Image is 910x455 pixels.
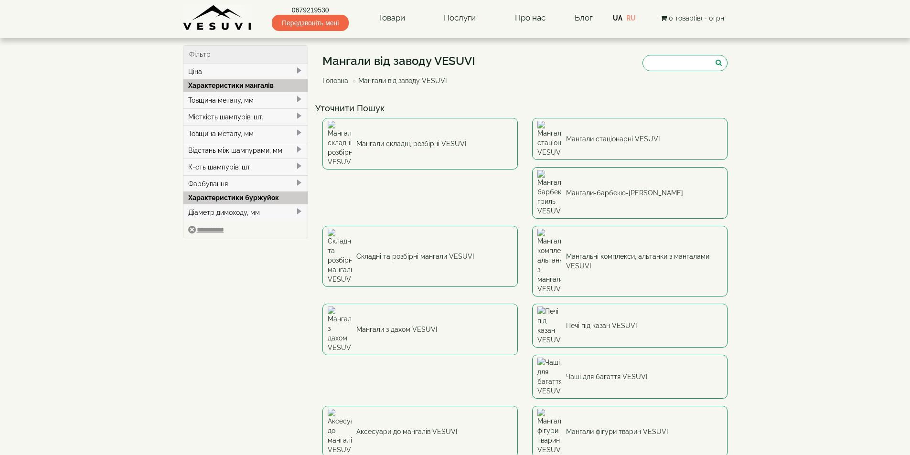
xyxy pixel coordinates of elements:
[183,159,308,175] div: К-сть шампурів, шт
[322,118,518,169] a: Мангали складні, розбірні VESUVI Мангали складні, розбірні VESUVI
[322,55,475,67] h1: Мангали від заводу VESUVI
[532,304,728,348] a: Печі під казан VESUVI Печі під казан VESUVI
[322,77,348,85] a: Головна
[183,204,308,221] div: Діаметр димоходу, мм
[575,13,593,22] a: Блог
[272,5,349,15] a: 0679219530
[532,355,728,399] a: Чаші для багаття VESUVI Чаші для багаття VESUVI
[369,7,415,29] a: Товари
[537,170,561,216] img: Мангали-барбекю-гриль VESUVI
[434,7,485,29] a: Послуги
[537,121,561,157] img: Мангали стаціонарні VESUVI
[537,229,561,294] img: Мангальні комплекси, альтанки з мангалами VESUVI
[183,125,308,142] div: Товщина металу, мм
[658,13,727,23] button: 0 товар(ів) - 0грн
[532,167,728,219] a: Мангали-барбекю-гриль VESUVI Мангали-барбекю-[PERSON_NAME]
[183,108,308,125] div: Місткість шампурів, шт.
[537,307,561,345] img: Печі під казан VESUVI
[537,358,561,396] img: Чаші для багаття VESUVI
[613,14,622,22] a: UA
[532,226,728,296] a: Мангальні комплекси, альтанки з мангалами VESUVI Мангальні комплекси, альтанки з мангалами VESUVI
[183,142,308,159] div: Відстань між шампурами, мм
[532,118,728,160] a: Мангали стаціонарні VESUVI Мангали стаціонарні VESUVI
[183,92,308,108] div: Товщина металу, мм
[328,121,352,167] img: Мангали складні, розбірні VESUVI
[350,76,447,85] li: Мангали від заводу VESUVI
[183,63,308,80] div: Ціна
[328,229,352,284] img: Складні та розбірні мангали VESUVI
[322,226,518,287] a: Складні та розбірні мангали VESUVI Складні та розбірні мангали VESUVI
[322,304,518,355] a: Мангали з дахом VESUVI Мангали з дахом VESUVI
[328,409,352,455] img: Аксесуари до мангалів VESUVI
[505,7,555,29] a: Про нас
[183,46,308,63] div: Фільтр
[315,104,735,113] h4: Уточнити Пошук
[183,175,308,192] div: Фарбування
[183,191,308,204] div: Характеристики буржуйок
[183,79,308,92] div: Характеристики мангалів
[328,307,352,352] img: Мангали з дахом VESUVI
[183,5,252,31] img: Завод VESUVI
[669,14,724,22] span: 0 товар(ів) - 0грн
[626,14,636,22] a: RU
[537,409,561,455] img: Мангали фігури тварин VESUVI
[272,15,349,31] span: Передзвоніть мені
